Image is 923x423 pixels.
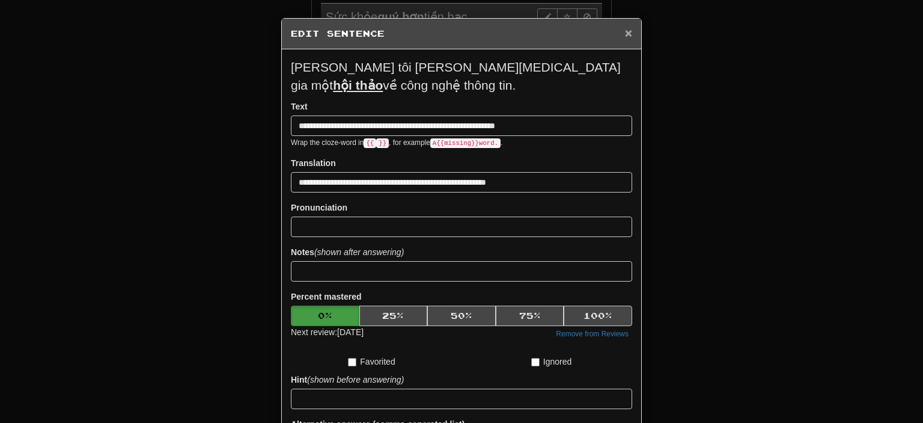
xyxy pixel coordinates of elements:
em: (shown before answering) [307,375,404,384]
div: Percent mastered [291,306,632,326]
button: Close [625,26,632,39]
label: Pronunciation [291,202,347,214]
label: Notes [291,246,404,258]
button: 50% [427,306,496,326]
label: Favorited [348,356,395,368]
code: }} [376,138,389,148]
div: Next review: [DATE] [291,326,364,341]
code: A {{ missing }} word. [430,138,501,148]
u: hội thảo [333,78,383,92]
em: (shown after answering) [314,247,404,257]
button: 25% [359,306,428,326]
label: Hint [291,374,404,386]
h5: Edit Sentence [291,28,632,40]
input: Ignored [531,358,540,366]
small: Wrap the cloze-word in , for example . [291,138,502,147]
label: Text [291,100,308,113]
p: [PERSON_NAME] tôi [PERSON_NAME][MEDICAL_DATA] gia một về công nghệ thông tin. [291,58,632,94]
input: Favorited [348,358,356,366]
button: 100% [564,306,632,326]
button: 75% [496,306,564,326]
label: Ignored [531,356,571,368]
code: {{ [364,138,376,148]
label: Translation [291,157,336,169]
button: 0% [291,306,359,326]
button: Remove from Reviews [552,327,632,341]
span: × [625,26,632,40]
label: Percent mastered [291,291,362,303]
